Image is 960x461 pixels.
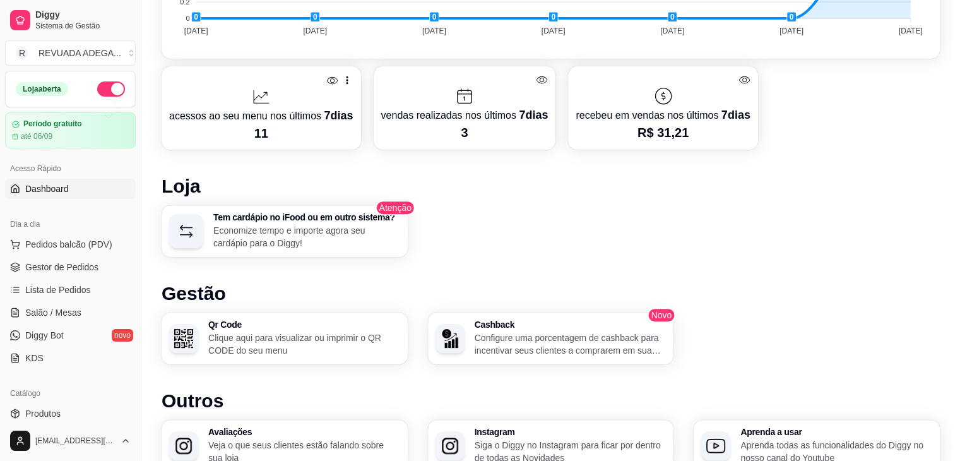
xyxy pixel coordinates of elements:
[16,82,68,96] div: Loja aberta
[25,407,61,420] span: Produtos
[213,213,400,222] h3: Tem cardápio no iFood ou em outro sistema?
[5,112,136,148] a: Período gratuitoaté 06/09
[5,257,136,277] a: Gestor de Pedidos
[97,81,125,97] button: Alterar Status
[39,47,121,59] div: REVUADA ADEGA ...
[576,106,750,124] p: recebeu em vendas nos últimos
[475,428,667,436] h3: Instagram
[25,238,112,251] span: Pedidos balcão (PDV)
[184,27,208,35] tspan: [DATE]
[519,109,548,121] span: 7 dias
[25,329,64,342] span: Diggy Bot
[706,436,725,455] img: Aprenda a usar
[475,320,667,329] h3: Cashback
[5,302,136,323] a: Salão / Mesas
[162,205,408,257] button: Tem cardápio no iFood ou em outro sistema?Economize tempo e importe agora seu cardápio para o Diggy!
[648,308,676,323] span: Novo
[174,436,193,455] img: Avaliações
[25,261,98,273] span: Gestor de Pedidos
[441,329,459,348] img: Cashback
[208,428,400,436] h3: Avaliações
[899,27,923,35] tspan: [DATE]
[23,119,82,129] article: Período gratuito
[21,131,52,141] article: até 06/09
[25,284,91,296] span: Lista de Pedidos
[5,214,136,234] div: Dia a dia
[169,107,353,124] p: acessos ao seu menu nos últimos
[162,313,408,364] button: Qr CodeQr CodeClique aqui para visualizar ou imprimir o QR CODE do seu menu
[35,21,131,31] span: Sistema de Gestão
[213,224,400,249] p: Economize tempo e importe agora seu cardápio para o Diggy!
[5,179,136,199] a: Dashboard
[5,40,136,66] button: Select a team
[475,332,667,357] p: Configure uma porcentagem de cashback para incentivar seus clientes a comprarem em sua loja
[208,320,400,329] h3: Qr Code
[5,5,136,35] a: DiggySistema de Gestão
[542,27,566,35] tspan: [DATE]
[422,27,446,35] tspan: [DATE]
[779,27,803,35] tspan: [DATE]
[5,234,136,254] button: Pedidos balcão (PDV)
[25,306,81,319] span: Salão / Mesas
[428,313,674,364] button: CashbackCashbackConfigure uma porcentagem de cashback para incentivar seus clientes a comprarem e...
[381,106,548,124] p: vendas realizadas nos últimos
[441,436,459,455] img: Instagram
[186,15,189,22] tspan: 0
[25,352,44,364] span: KDS
[16,47,28,59] span: R
[721,109,750,121] span: 7 dias
[35,9,131,21] span: Diggy
[162,175,940,198] h1: Loja
[208,332,400,357] p: Clique aqui para visualizar ou imprimir o QR CODE do seu menu
[376,200,415,215] span: Atenção
[324,109,353,122] span: 7 dias
[35,436,116,446] span: [EMAIL_ADDRESS][DOMAIN_NAME]
[5,426,136,456] button: [EMAIL_ADDRESS][DOMAIN_NAME]
[740,428,932,436] h3: Aprenda a usar
[162,282,940,305] h1: Gestão
[174,329,193,348] img: Qr Code
[303,27,327,35] tspan: [DATE]
[5,325,136,345] a: Diggy Botnovo
[5,383,136,404] div: Catálogo
[660,27,684,35] tspan: [DATE]
[25,183,69,195] span: Dashboard
[381,124,548,141] p: 3
[5,280,136,300] a: Lista de Pedidos
[576,124,750,141] p: R$ 31,21
[5,348,136,368] a: KDS
[162,390,940,412] h1: Outros
[5,404,136,424] a: Produtos
[169,124,353,142] p: 11
[5,159,136,179] div: Acesso Rápido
